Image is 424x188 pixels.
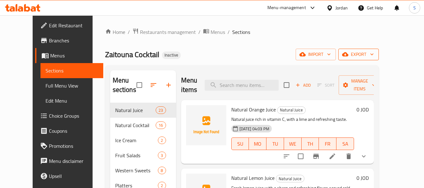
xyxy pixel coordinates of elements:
[50,52,99,59] span: Menus
[35,48,104,63] a: Menus
[35,169,104,184] a: Upsell
[267,4,306,12] div: Menu-management
[158,137,166,144] div: items
[49,172,99,180] span: Upsell
[49,127,99,135] span: Coupons
[319,137,336,150] button: FR
[110,118,176,133] div: Natural Cocktail16
[338,49,379,60] button: export
[277,106,306,114] div: Natural Juice
[156,106,166,114] div: items
[158,153,165,158] span: 3
[295,82,312,89] span: Add
[115,152,158,159] span: Fruit Salads
[341,149,356,164] button: delete
[35,153,104,169] a: Menu disclaimer
[156,107,165,113] span: 23
[162,51,181,59] div: Inactive
[158,137,165,143] span: 2
[344,77,376,93] span: Manage items
[181,76,197,94] h2: Menu items
[293,80,313,90] span: Add item
[296,49,336,60] button: import
[40,78,104,93] a: Full Menu View
[146,78,161,93] span: Sort sections
[158,168,165,174] span: 8
[35,18,104,33] a: Edit Restaurant
[304,139,317,148] span: TH
[46,97,99,105] span: Edit Menu
[35,33,104,48] a: Branches
[276,175,304,182] div: Natural Juice
[115,167,158,174] span: Western Sweets
[284,137,302,150] button: WE
[128,28,130,36] li: /
[249,137,266,150] button: MO
[140,28,196,36] span: Restaurants management
[198,28,201,36] li: /
[251,139,264,148] span: MO
[231,115,354,123] p: Natural juice rich in vitamin C, with a lime and refreshing taste.
[279,149,294,164] button: sort-choices
[35,123,104,138] a: Coupons
[294,150,307,163] span: Select to update
[105,47,159,62] span: Zaitouna Cocktail
[161,78,176,93] button: Add section
[49,157,99,165] span: Menu disclaimer
[211,28,225,36] span: Menus
[105,28,125,36] a: Home
[49,22,99,29] span: Edit Restaurant
[266,137,284,150] button: TU
[339,139,352,148] span: SA
[276,175,304,182] span: Natural Juice
[49,112,99,120] span: Choice Groups
[277,106,305,114] span: Natural Juice
[309,149,324,164] button: Branch-specific-item
[110,163,176,178] div: Western Sweets8
[357,105,369,114] h6: 0 JOD
[49,142,99,150] span: Promotions
[40,63,104,78] a: Sections
[113,76,137,94] h2: Menu sections
[49,37,99,44] span: Branches
[301,51,331,58] span: import
[35,108,104,123] a: Choice Groups
[40,93,104,108] a: Edit Menu
[329,153,336,160] a: Edit menu item
[231,105,276,114] span: Natural Orange Juice
[232,28,250,36] span: Sections
[115,106,156,114] span: Natural Juice
[293,80,313,90] button: Add
[231,137,249,150] button: SU
[35,138,104,153] a: Promotions
[132,28,196,36] a: Restaurants management
[237,126,272,132] span: [DATE] 04:03 PM
[110,148,176,163] div: Fruit Salads3
[110,133,176,148] div: Ice Cream2
[302,137,319,150] button: TH
[228,28,230,36] li: /
[321,139,334,148] span: FR
[115,121,156,129] div: Natural Cocktail
[158,167,166,174] div: items
[186,105,226,145] img: Natural Orange Juice
[231,173,275,183] span: Natural Lemon Juice
[287,139,299,148] span: WE
[335,4,348,11] div: Jordan
[158,152,166,159] div: items
[133,78,146,92] span: Select all sections
[162,52,181,58] span: Inactive
[156,122,165,128] span: 16
[356,149,371,164] button: show more
[110,103,176,118] div: Natural Juice23
[203,28,225,36] a: Menus
[357,174,369,182] h6: 0 JOD
[336,137,354,150] button: SA
[205,80,279,91] input: search
[115,137,158,144] span: Ice Cream
[339,75,381,95] button: Manage items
